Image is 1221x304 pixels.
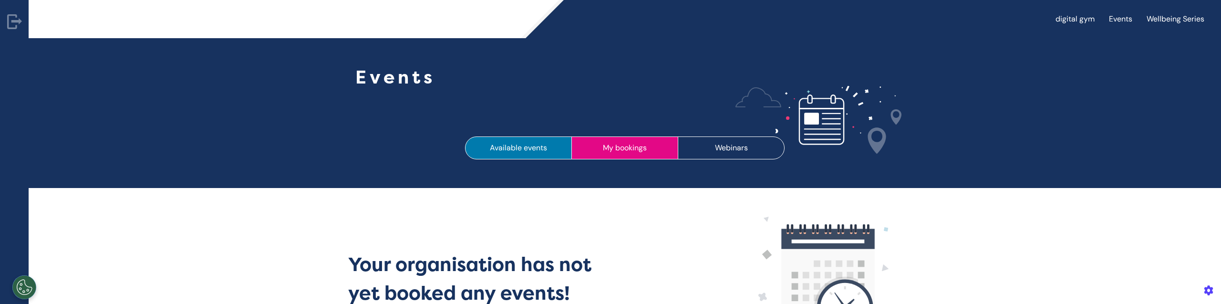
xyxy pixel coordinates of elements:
[355,67,894,89] h2: Events
[678,136,785,159] button: Webinars
[735,85,901,154] img: placeholder-top.svg
[1144,11,1216,27] a: Wellbeing Series
[12,275,36,299] button: Open Preferences
[465,136,572,159] button: Available events
[1107,11,1144,27] a: Events
[7,14,22,29] img: logout-generic.svg
[571,136,678,159] button: My bookings
[1053,11,1107,27] a: digital gym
